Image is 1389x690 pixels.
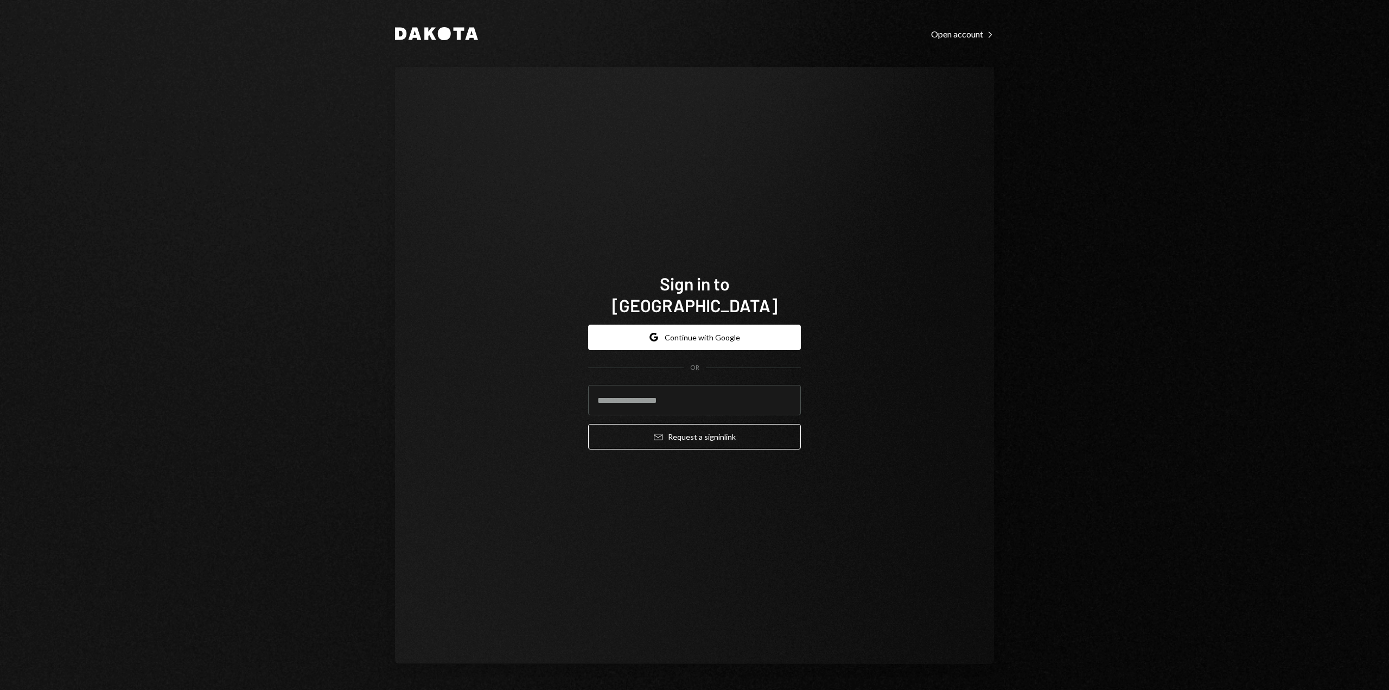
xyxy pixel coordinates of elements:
[690,363,699,372] div: OR
[931,29,994,40] div: Open account
[931,28,994,40] a: Open account
[588,325,801,350] button: Continue with Google
[588,424,801,450] button: Request a signinlink
[588,273,801,316] h1: Sign in to [GEOGRAPHIC_DATA]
